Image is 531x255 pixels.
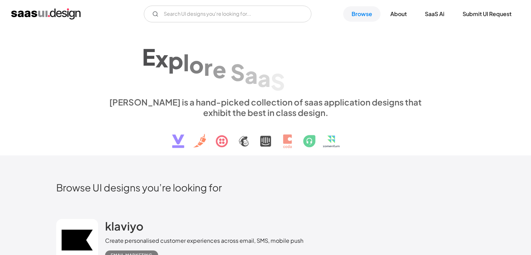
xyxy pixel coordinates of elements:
div: o [189,51,204,78]
div: S [230,59,245,86]
a: home [11,8,81,20]
div: a [245,62,258,89]
a: Submit UI Request [454,6,520,22]
form: Email Form [144,6,311,22]
div: a [258,65,271,92]
h2: klaviyo [105,219,143,233]
a: About [382,6,415,22]
div: S [271,68,285,95]
a: Browse [343,6,381,22]
img: text, icon, saas logo [160,118,371,154]
div: E [142,43,155,70]
a: klaviyo [105,219,143,236]
div: r [204,53,213,80]
div: x [155,45,168,72]
div: l [183,49,189,76]
input: Search UI designs you're looking for... [144,6,311,22]
div: [PERSON_NAME] is a hand-picked collection of saas application designs that exhibit the best in cl... [105,97,426,118]
a: SaaS Ai [416,6,453,22]
h2: Browse UI designs you’re looking for [56,181,475,194]
div: Create personalised customer experiences across email, SMS, mobile push [105,236,303,245]
div: p [168,47,183,74]
div: e [213,56,226,83]
h1: Explore SaaS UI design patterns & interactions. [105,36,426,90]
